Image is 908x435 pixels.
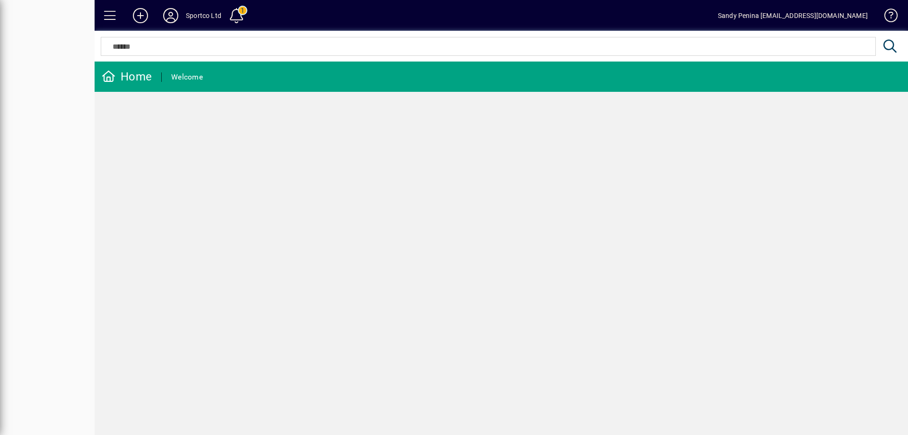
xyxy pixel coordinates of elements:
[718,8,868,23] div: Sandy Penina [EMAIL_ADDRESS][DOMAIN_NAME]
[125,7,156,24] button: Add
[156,7,186,24] button: Profile
[186,8,221,23] div: Sportco Ltd
[171,70,203,85] div: Welcome
[102,69,152,84] div: Home
[877,2,896,33] a: Knowledge Base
